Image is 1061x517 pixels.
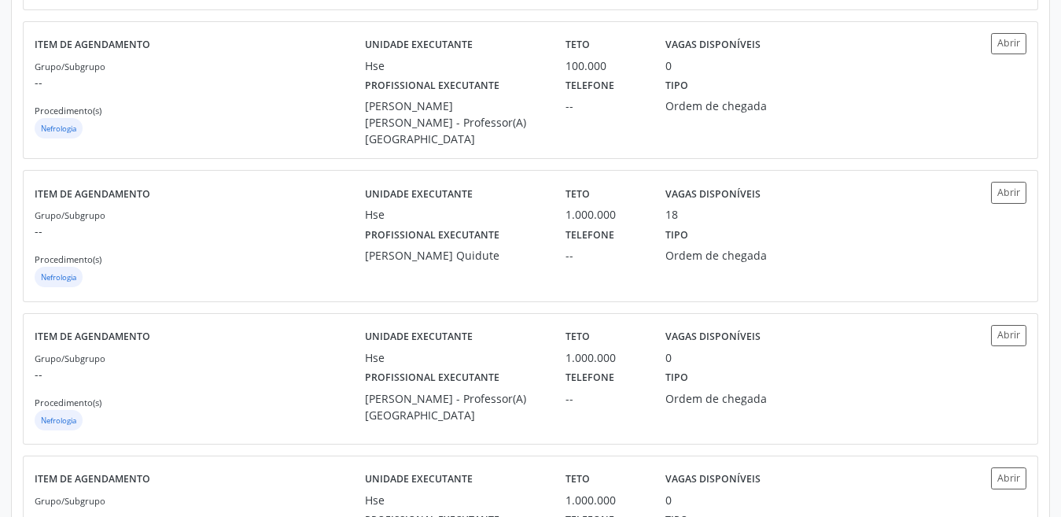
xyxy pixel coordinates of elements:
[365,492,543,508] div: Hse
[365,349,543,366] div: Hse
[565,57,643,74] div: 100.000
[35,253,101,265] small: Procedimento(s)
[35,397,101,408] small: Procedimento(s)
[35,209,105,221] small: Grupo/Subgrupo
[565,206,643,223] div: 1.000.000
[565,98,643,114] div: --
[41,272,76,283] small: Nefrologia
[991,325,1026,346] button: Abrir
[35,223,365,239] p: --
[665,492,672,508] div: 0
[565,182,590,206] label: Teto
[35,325,150,349] label: Item de agendamento
[365,223,499,247] label: Profissional executante
[365,57,543,74] div: Hse
[665,366,688,390] label: Tipo
[665,467,761,492] label: Vagas disponíveis
[35,495,105,507] small: Grupo/Subgrupo
[565,492,643,508] div: 1.000.000
[365,467,473,492] label: Unidade executante
[35,105,101,116] small: Procedimento(s)
[565,390,643,407] div: --
[665,98,794,114] div: Ordem de chegada
[365,33,473,57] label: Unidade executante
[35,33,150,57] label: Item de agendamento
[365,98,543,147] div: [PERSON_NAME] [PERSON_NAME] - Professor(A) [GEOGRAPHIC_DATA]
[665,325,761,349] label: Vagas disponíveis
[565,467,590,492] label: Teto
[665,390,794,407] div: Ordem de chegada
[665,57,672,74] div: 0
[991,467,1026,489] button: Abrir
[41,415,76,426] small: Nefrologia
[365,247,543,264] div: [PERSON_NAME] Quidute
[665,349,672,366] div: 0
[35,74,365,90] p: --
[365,182,473,206] label: Unidade executante
[665,74,688,98] label: Tipo
[991,182,1026,203] button: Abrir
[665,182,761,206] label: Vagas disponíveis
[35,467,150,492] label: Item de agendamento
[365,74,499,98] label: Profissional executante
[565,74,614,98] label: Telefone
[565,366,614,390] label: Telefone
[365,366,499,390] label: Profissional executante
[991,33,1026,54] button: Abrir
[35,61,105,72] small: Grupo/Subgrupo
[35,182,150,206] label: Item de agendamento
[35,366,365,382] p: --
[565,247,643,264] div: --
[665,223,688,247] label: Tipo
[565,325,590,349] label: Teto
[565,223,614,247] label: Telefone
[665,206,678,223] div: 18
[565,33,590,57] label: Teto
[665,33,761,57] label: Vagas disponíveis
[365,206,543,223] div: Hse
[41,124,76,134] small: Nefrologia
[665,247,794,264] div: Ordem de chegada
[365,325,473,349] label: Unidade executante
[35,353,105,364] small: Grupo/Subgrupo
[365,390,543,423] div: [PERSON_NAME] - Professor(A) [GEOGRAPHIC_DATA]
[565,349,643,366] div: 1.000.000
